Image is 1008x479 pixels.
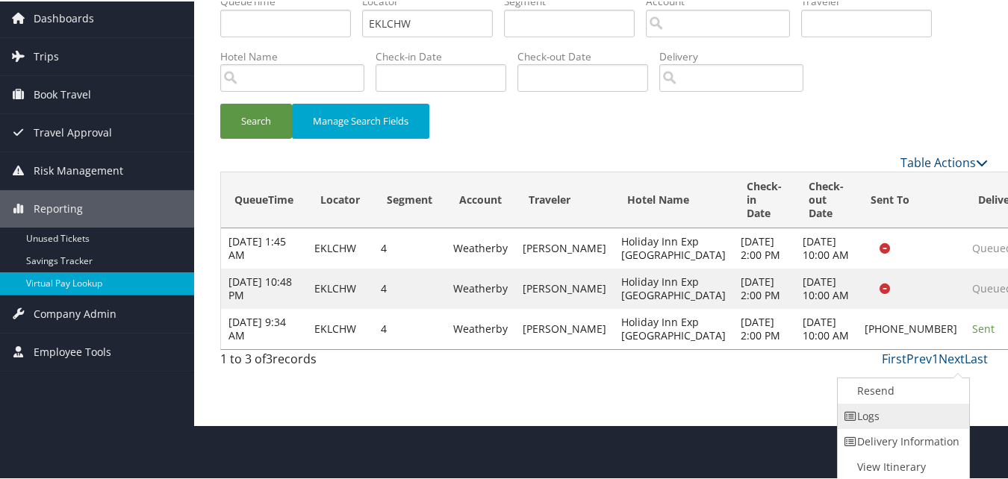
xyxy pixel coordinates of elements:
td: 4 [373,307,446,348]
td: 4 [373,267,446,307]
td: [DATE] 2:00 PM [733,227,795,267]
span: Book Travel [34,75,91,112]
span: Sent [972,320,995,334]
a: Delivery Information [838,428,965,453]
td: [DATE] 2:00 PM [733,307,795,348]
th: Hotel Name: activate to sort column ascending [614,171,733,227]
a: Last [965,349,988,366]
th: Sent To: activate to sort column ascending [857,171,965,227]
td: Weatherby [446,267,515,307]
td: [DATE] 10:00 AM [795,307,857,348]
span: Trips [34,37,59,74]
td: [PERSON_NAME] [515,267,614,307]
a: Logs [838,402,965,428]
td: [PHONE_NUMBER] [857,307,965,348]
th: Traveler: activate to sort column ascending [515,171,614,227]
th: Segment: activate to sort column ascending [373,171,446,227]
td: [PERSON_NAME] [515,227,614,267]
td: Holiday Inn Exp [GEOGRAPHIC_DATA] [614,227,733,267]
td: [DATE] 10:00 AM [795,227,857,267]
td: EKLCHW [307,267,373,307]
td: [DATE] 10:48 PM [221,267,307,307]
span: Travel Approval [34,113,112,150]
label: Check-in Date [376,48,517,63]
td: [DATE] 9:34 AM [221,307,307,348]
td: EKLCHW [307,307,373,348]
label: Check-out Date [517,48,659,63]
label: Hotel Name [220,48,376,63]
th: Check-out Date: activate to sort column ascending [795,171,857,227]
a: Prev [906,349,932,366]
a: Next [939,349,965,366]
td: [PERSON_NAME] [515,307,614,348]
td: [DATE] 10:00 AM [795,267,857,307]
button: Manage Search Fields [292,102,429,137]
td: EKLCHW [307,227,373,267]
a: Resend [838,377,965,402]
th: QueueTime: activate to sort column descending [221,171,307,227]
span: Risk Management [34,151,123,188]
td: Holiday Inn Exp [GEOGRAPHIC_DATA] [614,307,733,348]
td: Weatherby [446,307,515,348]
td: Weatherby [446,227,515,267]
th: Account: activate to sort column ascending [446,171,515,227]
a: Table Actions [900,153,988,169]
span: Company Admin [34,294,116,331]
th: Check-in Date: activate to sort column ascending [733,171,795,227]
button: Search [220,102,292,137]
span: 3 [266,349,273,366]
a: First [882,349,906,366]
th: Locator: activate to sort column ascending [307,171,373,227]
div: 1 to 3 of records [220,348,396,374]
td: [DATE] 1:45 AM [221,227,307,267]
td: Holiday Inn Exp [GEOGRAPHIC_DATA] [614,267,733,307]
span: Employee Tools [34,332,111,369]
td: 4 [373,227,446,267]
td: [DATE] 2:00 PM [733,267,795,307]
a: View Itinerary [838,453,965,478]
span: Reporting [34,189,83,226]
a: 1 [932,349,939,366]
label: Delivery [659,48,815,63]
